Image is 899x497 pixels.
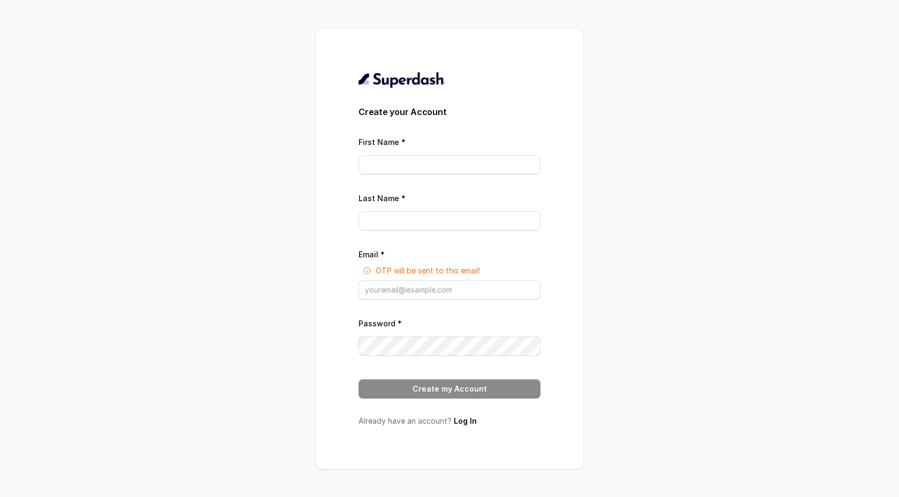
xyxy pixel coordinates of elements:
img: light.svg [359,71,445,88]
a: Log In [454,416,477,425]
label: First Name * [359,137,406,147]
label: Last Name * [359,194,406,203]
button: Create my Account [359,379,540,399]
p: OTP will be sent to this email! [376,265,480,276]
h3: Create your Account [359,105,540,118]
p: Already have an account? [359,416,540,426]
label: Password * [359,319,402,328]
input: youremail@example.com [359,280,540,300]
label: Email * [359,250,385,259]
